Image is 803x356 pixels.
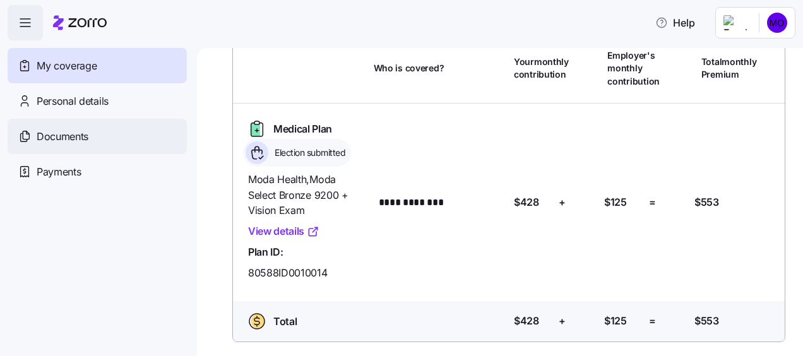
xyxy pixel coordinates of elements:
span: Moda Health , Moda Select Bronze 9200 + Vision Exam [248,172,364,218]
span: Total [273,314,297,329]
span: Medical Plan [273,121,332,137]
button: Help [645,10,705,35]
span: Help [655,15,695,30]
img: Employer logo [723,15,749,30]
span: $125 [604,313,627,329]
span: $553 [694,194,719,210]
span: 80588ID0010014 [248,265,328,281]
span: Your monthly contribution [514,56,569,81]
a: My coverage [8,48,187,83]
span: + [559,194,566,210]
a: Documents [8,119,187,154]
span: Total monthly Premium [701,56,757,81]
span: = [649,313,656,329]
span: $428 [514,313,539,329]
span: Plan ID: [248,244,283,260]
span: + [559,313,566,329]
span: Payments [37,164,81,180]
span: $553 [694,313,719,329]
a: Personal details [8,83,187,119]
span: Personal details [37,93,109,109]
span: Who is covered? [374,62,444,74]
a: Payments [8,154,187,189]
span: = [649,194,656,210]
span: Documents [37,129,88,145]
span: $125 [604,194,627,210]
span: My coverage [37,58,97,74]
span: Election submitted [271,146,345,159]
span: $428 [514,194,539,210]
img: 03cc54cd1f23a6168b88204f9a8f1e0f [767,13,787,33]
span: Employer's monthly contribution [607,49,660,88]
a: View details [248,223,319,239]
